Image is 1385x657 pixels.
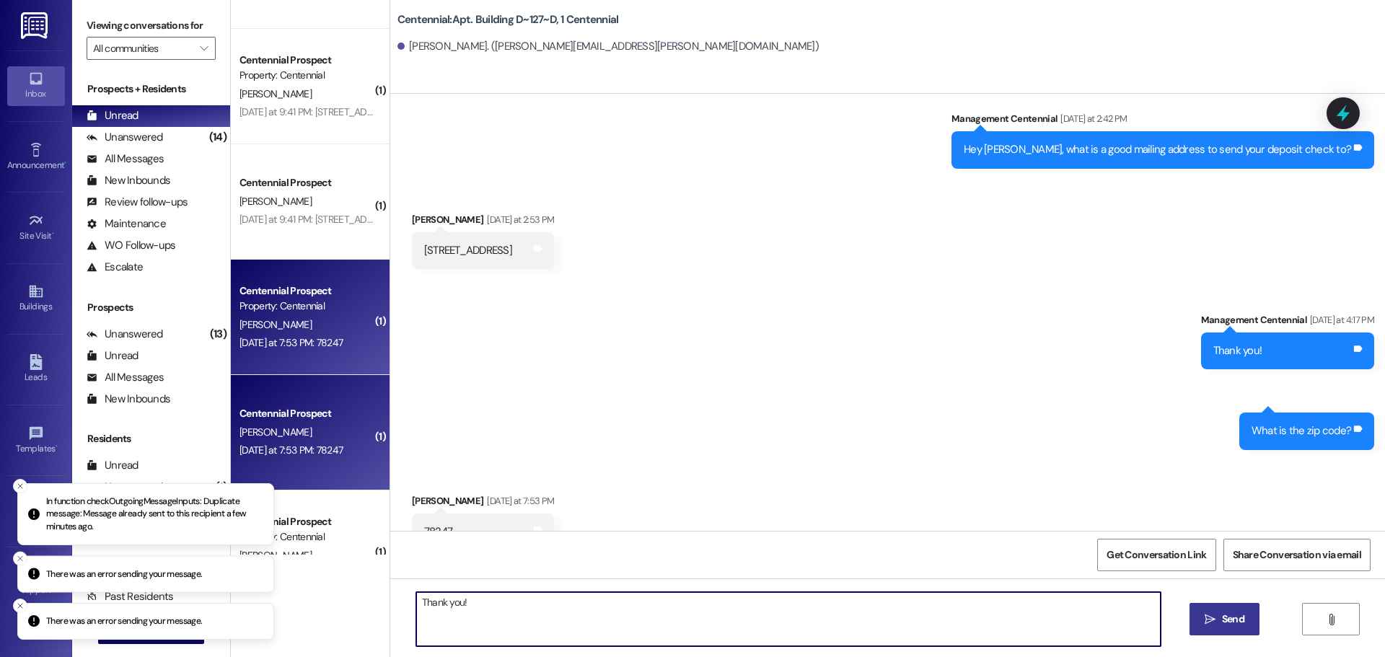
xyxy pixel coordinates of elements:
[46,568,203,581] p: There was an error sending your message.
[46,615,203,628] p: There was an error sending your message.
[1306,312,1374,327] div: [DATE] at 4:17 PM
[1190,603,1259,635] button: Send
[87,260,143,275] div: Escalate
[87,458,138,473] div: Unread
[13,599,27,613] button: Close toast
[13,479,27,493] button: Close toast
[87,108,138,123] div: Unread
[424,243,512,258] div: [STREET_ADDRESS]
[46,495,262,534] p: In function checkOutgoingMessageInputs: Duplicate message: Message already sent to this recipient...
[1107,547,1206,563] span: Get Conversation Link
[239,444,343,457] div: [DATE] at 7:53 PM: 78247
[87,216,166,232] div: Maintenance
[1201,312,1374,332] div: Management Centennial
[1097,539,1215,571] button: Get Conversation Link
[239,195,312,208] span: [PERSON_NAME]
[239,53,373,68] div: Centennial Prospect
[72,431,230,446] div: Residents
[483,212,554,227] div: [DATE] at 2:53 PM
[239,318,312,331] span: [PERSON_NAME]
[1326,614,1337,625] i: 
[424,524,452,539] div: 78247
[7,563,65,601] a: Support
[239,514,373,529] div: Centennial Prospect
[7,421,65,460] a: Templates •
[87,348,138,363] div: Unread
[1205,614,1215,625] i: 
[239,213,397,226] div: [DATE] at 9:41 PM: [STREET_ADDRESS]
[87,14,216,37] label: Viewing conversations for
[1252,423,1351,438] div: What is the zip code?
[964,142,1351,157] div: Hey [PERSON_NAME], what is a good mailing address to send your deposit check to?
[1233,547,1361,563] span: Share Conversation via email
[87,238,175,253] div: WO Follow-ups
[87,151,164,167] div: All Messages
[239,529,373,544] div: Property: Centennial
[239,425,312,438] span: [PERSON_NAME]
[1223,539,1371,571] button: Share Conversation via email
[72,81,230,97] div: Prospects + Residents
[416,592,1161,646] textarea: Thank you!
[87,370,164,385] div: All Messages
[397,12,619,27] b: Centennial: Apt. Building D~127~D, 1 Centennial
[87,392,170,407] div: New Inbounds
[412,212,555,232] div: [PERSON_NAME]
[397,39,819,54] div: [PERSON_NAME]. ([PERSON_NAME][EMAIL_ADDRESS][PERSON_NAME][DOMAIN_NAME])
[7,208,65,247] a: Site Visit •
[412,493,555,513] div: [PERSON_NAME]
[7,492,65,531] a: Account
[200,43,208,54] i: 
[64,158,66,168] span: •
[72,300,230,315] div: Prospects
[7,66,65,105] a: Inbox
[87,195,188,210] div: Review follow-ups
[93,37,193,60] input: All communities
[206,323,230,345] div: (13)
[239,549,312,562] span: [PERSON_NAME]
[483,493,554,508] div: [DATE] at 7:53 PM
[239,175,373,190] div: Centennial Prospect
[7,350,65,389] a: Leads
[951,111,1374,131] div: Management Centennial
[56,441,58,451] span: •
[239,68,373,83] div: Property: Centennial
[239,283,373,299] div: Centennial Prospect
[7,279,65,318] a: Buildings
[239,87,312,100] span: [PERSON_NAME]
[21,12,50,39] img: ResiDesk Logo
[239,406,373,421] div: Centennial Prospect
[87,173,170,188] div: New Inbounds
[87,327,163,342] div: Unanswered
[239,336,343,349] div: [DATE] at 7:53 PM: 78247
[239,299,373,314] div: Property: Centennial
[1213,343,1262,358] div: Thank you!
[239,105,397,118] div: [DATE] at 9:41 PM: [STREET_ADDRESS]
[206,126,230,149] div: (14)
[1222,612,1244,627] span: Send
[13,551,27,565] button: Close toast
[87,130,163,145] div: Unanswered
[1057,111,1127,126] div: [DATE] at 2:42 PM
[52,229,54,239] span: •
